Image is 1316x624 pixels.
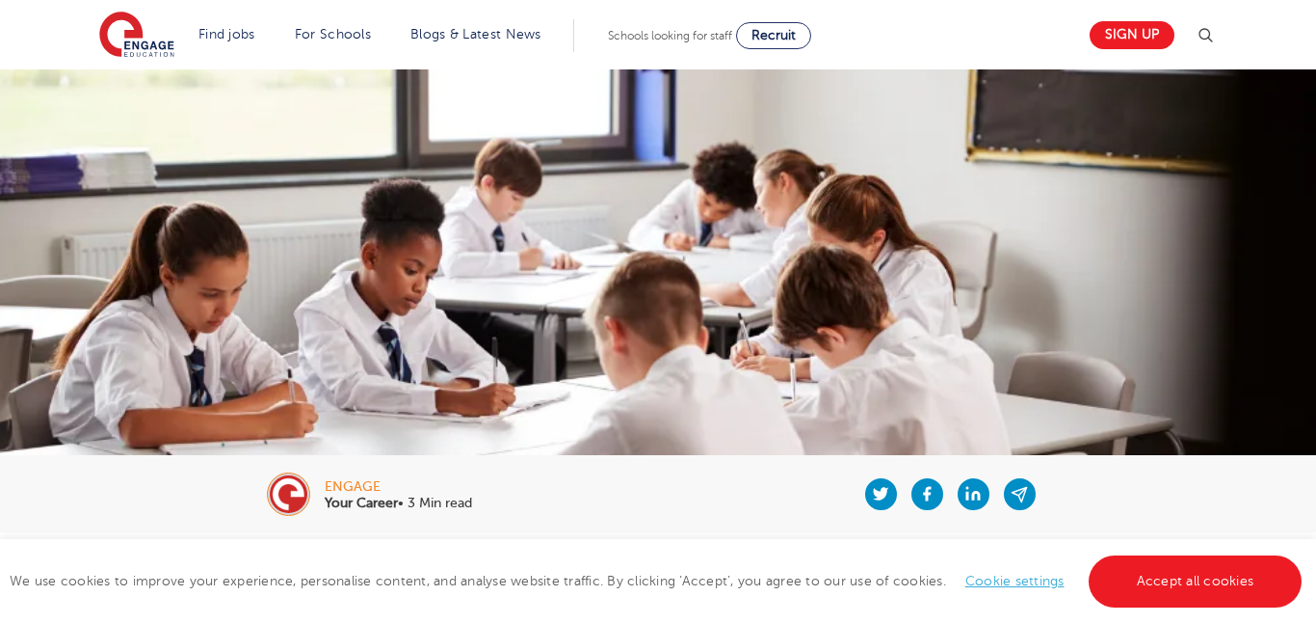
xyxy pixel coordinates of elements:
[608,29,732,42] span: Schools looking for staff
[99,12,174,60] img: Engage Education
[325,496,398,510] b: Your Career
[736,22,811,49] a: Recruit
[295,27,371,41] a: For Schools
[325,480,472,494] div: engage
[965,574,1065,588] a: Cookie settings
[10,574,1306,588] span: We use cookies to improve your experience, personalise content, and analyse website traffic. By c...
[751,28,796,42] span: Recruit
[325,497,472,510] p: • 3 Min read
[198,27,255,41] a: Find jobs
[410,27,541,41] a: Blogs & Latest News
[1089,556,1303,608] a: Accept all cookies
[1090,21,1174,49] a: Sign up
